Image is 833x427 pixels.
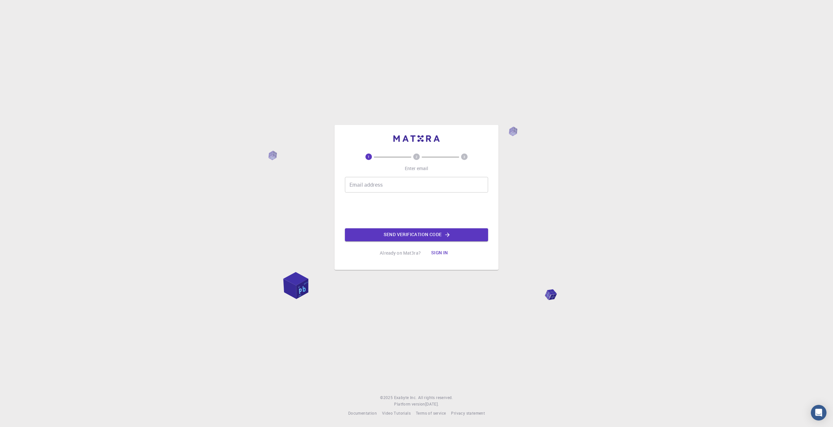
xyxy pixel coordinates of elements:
button: Send verification code [345,228,488,241]
button: Sign in [426,247,453,260]
a: Privacy statement [451,410,485,417]
iframe: reCAPTCHA [367,198,466,223]
span: Platform version [394,401,425,407]
text: 1 [368,154,370,159]
a: [DATE]. [425,401,439,407]
span: [DATE] . [425,401,439,407]
span: Terms of service [416,410,446,416]
p: Enter email [405,165,429,172]
span: Documentation [348,410,377,416]
span: Privacy statement [451,410,485,416]
text: 2 [416,154,417,159]
span: Exabyte Inc. [394,395,417,400]
a: Documentation [348,410,377,417]
a: Terms of service [416,410,446,417]
a: Video Tutorials [382,410,411,417]
p: Already on Mat3ra? [380,250,421,256]
a: Exabyte Inc. [394,394,417,401]
span: All rights reserved. [418,394,453,401]
span: Video Tutorials [382,410,411,416]
div: Open Intercom Messenger [811,405,826,420]
text: 3 [463,154,465,159]
span: © 2025 [380,394,394,401]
